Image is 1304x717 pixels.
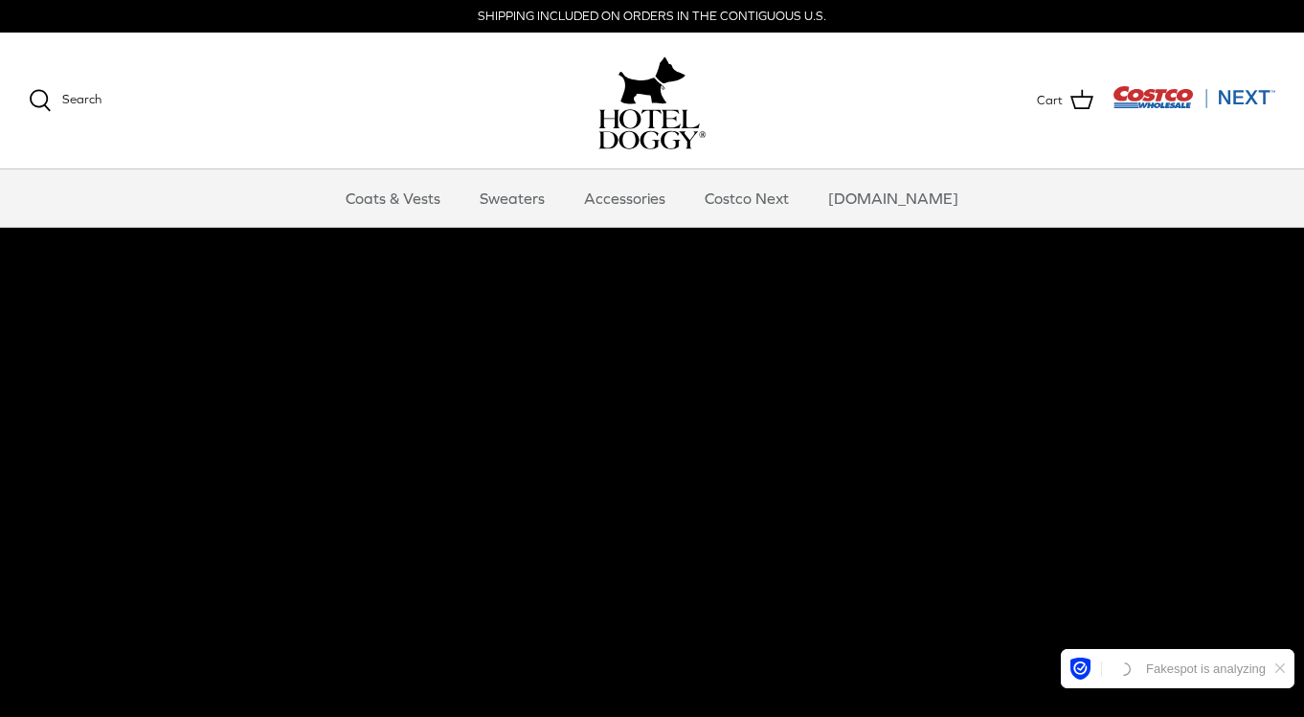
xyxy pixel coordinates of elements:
a: Coats & Vests [328,169,458,227]
a: [DOMAIN_NAME] [811,169,976,227]
span: Search [62,92,101,106]
a: Search [29,89,101,112]
img: Costco Next [1113,85,1275,109]
a: hoteldoggy.com hoteldoggycom [598,52,706,149]
img: hoteldoggy.com [618,52,686,109]
a: Cart [1037,88,1093,113]
a: Costco Next [687,169,806,227]
a: Visit Costco Next [1113,98,1275,112]
div: Fakespot is analyzing [1138,661,1273,677]
span: Cart [1037,91,1063,111]
a: Sweaters [462,169,562,227]
a: Accessories [567,169,683,227]
img: hoteldoggycom [598,109,706,149]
